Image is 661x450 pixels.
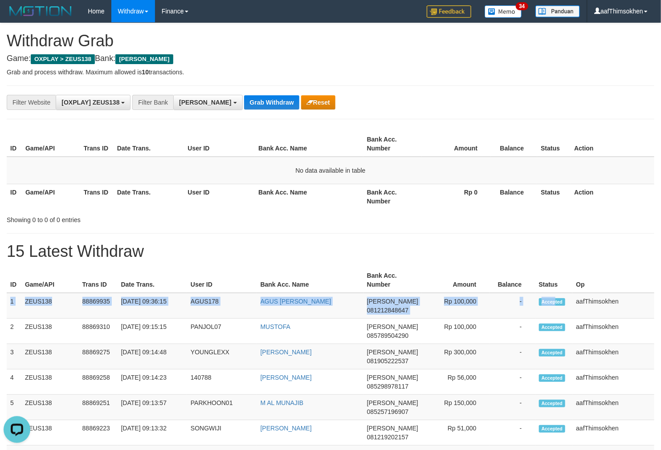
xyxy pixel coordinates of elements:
[301,95,335,109] button: Reset
[367,349,418,356] span: [PERSON_NAME]
[21,319,79,344] td: ZEUS138
[114,184,184,209] th: Date Trans.
[79,319,118,344] td: 88869310
[7,95,56,110] div: Filter Website
[422,184,491,209] th: Rp 0
[187,344,257,369] td: YOUNGLEXX
[187,395,257,420] td: PARKHOON01
[367,425,418,432] span: [PERSON_NAME]
[539,298,566,306] span: Accepted
[363,184,422,209] th: Bank Acc. Number
[490,293,535,319] td: -
[244,95,299,109] button: Grab Withdraw
[132,95,173,110] div: Filter Bank
[261,399,304,406] a: M AL MUNAJIB
[7,32,654,50] h1: Withdraw Grab
[572,268,654,293] th: Op
[22,184,80,209] th: Game/API
[422,420,490,446] td: Rp 51,000
[367,357,408,365] span: Copy 081905222537 to clipboard
[79,344,118,369] td: 88869275
[7,344,21,369] td: 3
[184,131,255,157] th: User ID
[7,293,21,319] td: 1
[187,293,257,319] td: AGUS178
[491,131,537,157] th: Balance
[7,4,74,18] img: MOTION_logo.png
[422,319,490,344] td: Rp 100,000
[7,369,21,395] td: 4
[516,2,528,10] span: 34
[367,323,418,330] span: [PERSON_NAME]
[261,323,290,330] a: MUSTOFA
[4,4,30,30] button: Open LiveChat chat widget
[21,420,79,446] td: ZEUS138
[363,268,422,293] th: Bank Acc. Number
[173,95,242,110] button: [PERSON_NAME]
[114,131,184,157] th: Date Trans.
[539,374,566,382] span: Accepted
[367,298,418,305] span: [PERSON_NAME]
[179,99,231,106] span: [PERSON_NAME]
[261,298,331,305] a: AGUS [PERSON_NAME]
[539,425,566,433] span: Accepted
[79,369,118,395] td: 88869258
[572,369,654,395] td: aafThimsokhen
[571,131,654,157] th: Action
[261,374,312,381] a: [PERSON_NAME]
[31,54,95,64] span: OXPLAY > ZEUS138
[118,293,187,319] td: [DATE] 09:36:15
[187,420,257,446] td: SONGWIJI
[255,131,363,157] th: Bank Acc. Name
[490,395,535,420] td: -
[367,307,408,314] span: Copy 081212848647 to clipboard
[261,349,312,356] a: [PERSON_NAME]
[572,344,654,369] td: aafThimsokhen
[485,5,522,18] img: Button%20Memo.svg
[118,268,187,293] th: Date Trans.
[422,369,490,395] td: Rp 56,000
[572,293,654,319] td: aafThimsokhen
[7,268,21,293] th: ID
[571,184,654,209] th: Action
[491,184,537,209] th: Balance
[22,131,80,157] th: Game/API
[490,420,535,446] td: -
[79,420,118,446] td: 88869223
[21,395,79,420] td: ZEUS138
[427,5,471,18] img: Feedback.jpg
[257,268,363,293] th: Bank Acc. Name
[572,420,654,446] td: aafThimsokhen
[118,395,187,420] td: [DATE] 09:13:57
[422,268,490,293] th: Amount
[7,212,269,224] div: Showing 0 to 0 of 0 entries
[422,131,491,157] th: Amount
[535,268,573,293] th: Status
[539,349,566,357] span: Accepted
[490,344,535,369] td: -
[7,131,22,157] th: ID
[7,184,22,209] th: ID
[187,319,257,344] td: PANJOL07
[490,369,535,395] td: -
[142,69,149,76] strong: 10
[80,131,114,157] th: Trans ID
[118,344,187,369] td: [DATE] 09:14:48
[367,399,418,406] span: [PERSON_NAME]
[118,420,187,446] td: [DATE] 09:13:32
[539,400,566,407] span: Accepted
[21,268,79,293] th: Game/API
[118,369,187,395] td: [DATE] 09:14:23
[79,293,118,319] td: 88869935
[21,293,79,319] td: ZEUS138
[7,157,654,184] td: No data available in table
[261,425,312,432] a: [PERSON_NAME]
[363,131,422,157] th: Bank Acc. Number
[118,319,187,344] td: [DATE] 09:15:15
[7,243,654,260] h1: 15 Latest Withdraw
[80,184,114,209] th: Trans ID
[537,184,571,209] th: Status
[79,395,118,420] td: 88869251
[79,268,118,293] th: Trans ID
[56,95,131,110] button: [OXPLAY] ZEUS138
